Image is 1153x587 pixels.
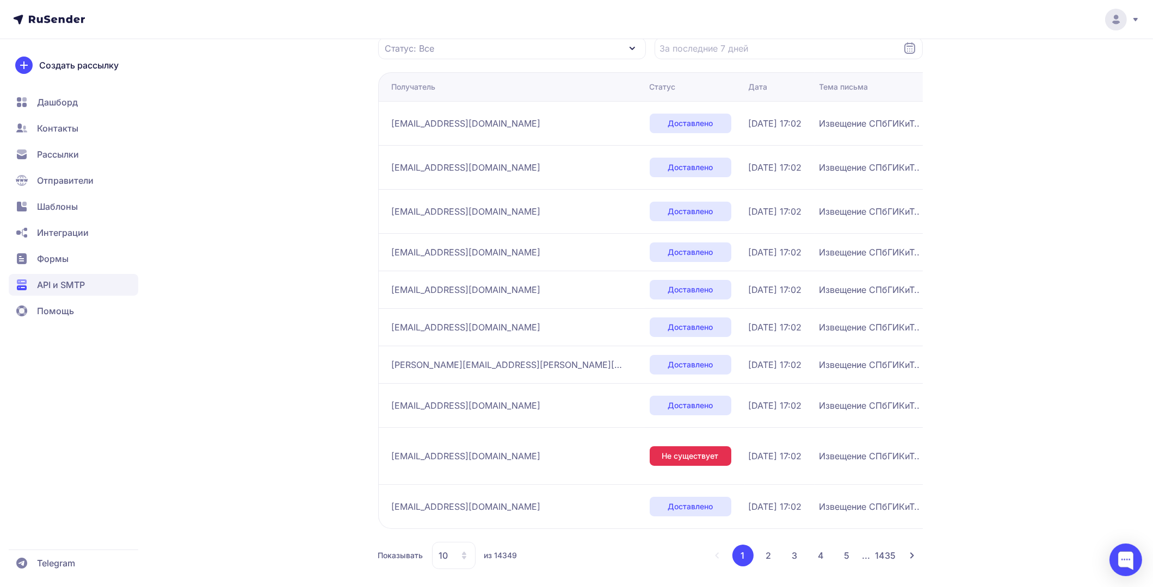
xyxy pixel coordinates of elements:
[862,550,871,561] span: ...
[668,400,713,411] span: Доставлено
[37,252,69,265] span: Формы
[392,117,541,130] span: [EMAIL_ADDRESS][DOMAIN_NAME]
[819,500,920,513] span: Извещение СПбГИКиТ..
[650,82,676,92] div: Статус
[668,247,713,258] span: Доставлено
[819,358,920,371] span: Извещение СПбГИКиТ..
[749,205,802,218] span: [DATE] 17:02
[668,322,713,333] span: Доставлено
[668,501,713,512] span: Доставлено
[819,449,920,463] span: Извещение СПбГИКиТ..
[9,552,138,574] a: Telegram
[37,200,78,213] span: Шаблоны
[749,399,802,412] span: [DATE] 17:02
[749,449,802,463] span: [DATE] 17:02
[655,38,923,59] input: Datepicker input
[749,500,802,513] span: [DATE] 17:02
[37,226,89,239] span: Интеграции
[749,161,802,174] span: [DATE] 17:02
[392,283,541,296] span: [EMAIL_ADDRESS][DOMAIN_NAME]
[378,550,423,561] span: Показывать
[37,122,78,135] span: Контакты
[732,545,754,566] button: 1
[385,42,435,55] span: Статус: Все
[392,205,541,218] span: [EMAIL_ADDRESS][DOMAIN_NAME]
[392,246,541,259] span: [EMAIL_ADDRESS][DOMAIN_NAME]
[819,283,920,296] span: Извещение СПбГИКиТ..
[392,321,541,334] span: [EMAIL_ADDRESS][DOMAIN_NAME]
[819,117,920,130] span: Извещение СПбГИКиТ..
[392,161,541,174] span: [EMAIL_ADDRESS][DOMAIN_NAME]
[749,321,802,334] span: [DATE] 17:02
[392,500,541,513] span: [EMAIL_ADDRESS][DOMAIN_NAME]
[37,96,78,109] span: Дашборд
[439,549,448,562] span: 10
[37,278,85,291] span: API и SMTP
[875,545,897,566] button: 1435
[819,82,868,92] div: Тема письма
[37,557,75,570] span: Telegram
[668,284,713,295] span: Доставлено
[749,117,802,130] span: [DATE] 17:02
[37,174,94,187] span: Отправители
[819,399,920,412] span: Извещение СПбГИКиТ..
[668,206,713,217] span: Доставлено
[819,205,920,218] span: Извещение СПбГИКиТ..
[749,246,802,259] span: [DATE] 17:02
[484,550,517,561] span: из 14349
[749,358,802,371] span: [DATE] 17:02
[836,545,858,566] button: 5
[668,118,713,129] span: Доставлено
[37,304,74,317] span: Помощь
[392,82,436,92] div: Получатель
[668,162,713,173] span: Доставлено
[749,82,768,92] div: Дата
[819,161,920,174] span: Извещение СПбГИКиТ..
[784,545,806,566] button: 3
[810,545,832,566] button: 4
[758,545,780,566] button: 2
[819,246,920,259] span: Извещение СПбГИКиТ..
[39,59,119,72] span: Создать рассылку
[749,283,802,296] span: [DATE] 17:02
[819,321,920,334] span: Извещение СПбГИКиТ..
[662,451,719,461] span: Не существует
[392,399,541,412] span: [EMAIL_ADDRESS][DOMAIN_NAME]
[668,359,713,370] span: Доставлено
[392,358,626,371] span: [PERSON_NAME][EMAIL_ADDRESS][PERSON_NAME][DOMAIN_NAME]
[37,148,79,161] span: Рассылки
[392,449,541,463] span: [EMAIL_ADDRESS][DOMAIN_NAME]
